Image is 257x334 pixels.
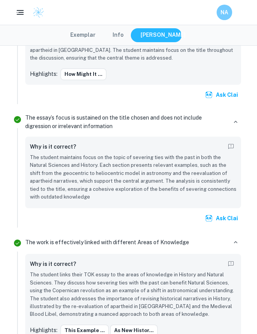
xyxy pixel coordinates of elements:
button: Ask Clai [203,211,241,225]
button: NA [217,5,232,20]
button: Info [105,28,131,42]
h6: NA [220,8,229,17]
h6: Why is it correct? [30,260,76,268]
img: clai.svg [205,91,213,99]
p: The essay’s focus is sustained on the title chosen and does not include digression or irrelevant ... [25,113,227,130]
p: The student links their TOK essay to the areas of knowledge in History and Natural Sciences. They... [30,271,236,319]
p: The work is effectively linked with different Areas of Knowledge [25,238,189,247]
img: clai.svg [205,214,213,222]
svg: Correct [13,238,22,248]
p: The student maintains focus on the topic of severing ties with the past in both the Natural Scien... [30,154,236,201]
h6: Why is it correct? [30,142,76,151]
button: Report mistake/confusion [226,141,236,152]
img: Clastify logo [33,7,44,18]
p: Highlights: [30,70,57,78]
button: How might it ... [61,69,106,80]
button: Report mistake/confusion [226,259,236,269]
a: Clastify logo [28,7,44,18]
button: [PERSON_NAME] [133,28,193,42]
button: Exemplar [63,28,103,42]
button: Ask Clai [203,88,241,102]
svg: Correct [13,115,22,124]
